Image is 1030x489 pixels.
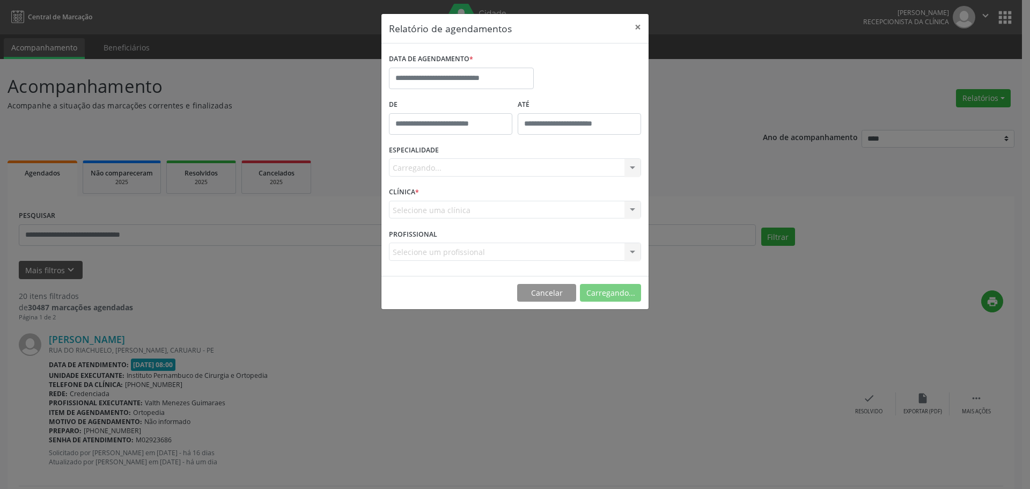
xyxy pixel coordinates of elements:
[389,226,437,243] label: PROFISSIONAL
[389,97,512,113] label: De
[389,21,512,35] h5: Relatório de agendamentos
[389,142,439,159] label: ESPECIALIDADE
[517,284,576,302] button: Cancelar
[580,284,641,302] button: Carregando...
[389,184,419,201] label: CLÍNICA
[518,97,641,113] label: ATÉ
[627,14,649,40] button: Close
[389,51,473,68] label: DATA DE AGENDAMENTO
